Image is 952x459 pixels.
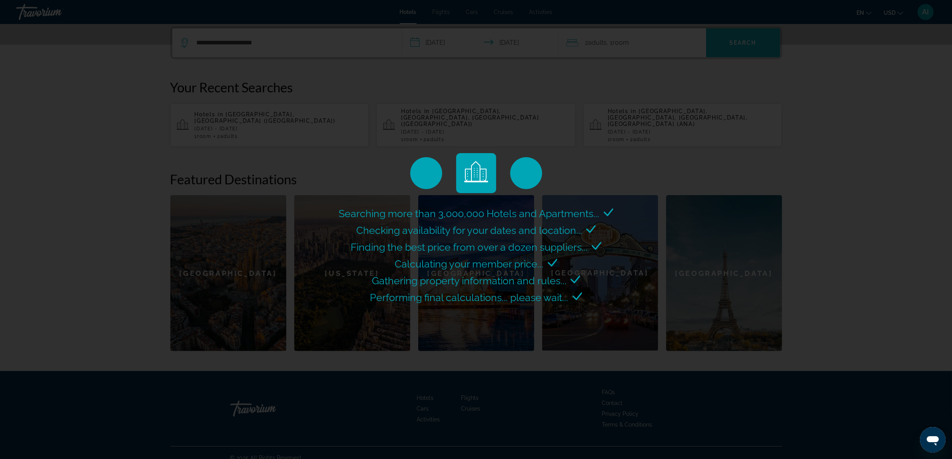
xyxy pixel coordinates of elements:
iframe: Button to launch messaging window [920,427,946,453]
span: Searching more than 3,000,000 Hotels and Apartments... [339,208,600,220]
span: Calculating your member price... [395,258,544,270]
span: Checking availability for your dates and location... [356,224,582,236]
span: Finding the best price from over a dozen suppliers... [351,241,588,253]
span: Gathering property information and rules... [372,275,567,287]
span: Performing final calculations... please wait... [370,291,569,303]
